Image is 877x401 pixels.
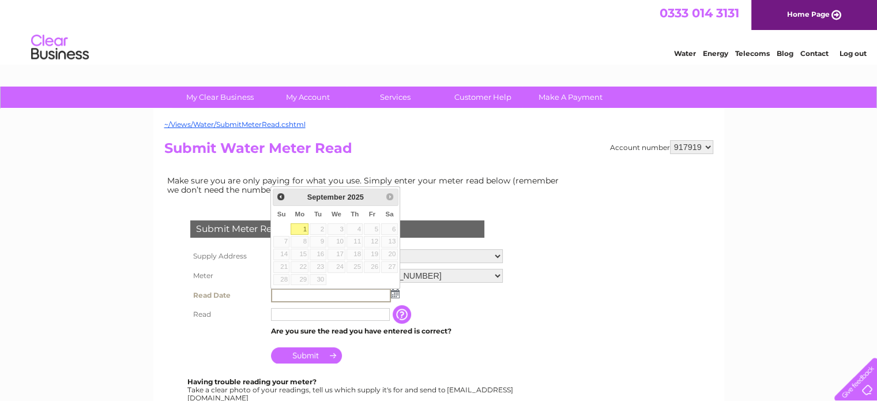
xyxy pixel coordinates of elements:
th: Supply Address [187,246,268,266]
input: Information [393,305,413,324]
a: Prev [274,190,288,204]
b: Having trouble reading your meter? [187,377,317,386]
h2: Submit Water Meter Read [164,140,713,162]
span: September [307,193,345,201]
a: Make A Payment [523,87,618,108]
th: Meter [187,266,268,286]
a: Customer Help [435,87,530,108]
a: Energy [703,49,728,58]
span: Thursday [351,211,359,218]
a: Contact [800,49,829,58]
a: Telecoms [735,49,770,58]
a: Water [674,49,696,58]
a: My Account [260,87,355,108]
td: Make sure you are only paying for what you use. Simply enter your meter read below (remember we d... [164,173,568,197]
span: Tuesday [314,211,322,218]
span: Sunday [277,211,286,218]
span: 2025 [347,193,363,201]
img: ... [391,289,400,298]
a: My Clear Business [172,87,268,108]
th: Read [187,305,268,324]
a: Log out [839,49,866,58]
input: Submit [271,347,342,363]
span: Prev [276,192,285,201]
span: Wednesday [332,211,341,218]
td: Are you sure the read you have entered is correct? [268,324,506,339]
img: logo.png [31,30,89,65]
a: 1 [291,223,308,235]
div: Submit Meter Read [190,220,484,238]
a: Blog [777,49,793,58]
a: ~/Views/Water/SubmitMeterRead.cshtml [164,120,306,129]
span: Monday [295,211,305,218]
th: Read Date [187,286,268,305]
span: Saturday [385,211,393,218]
span: Friday [369,211,376,218]
a: Services [348,87,443,108]
a: 0333 014 3131 [660,6,739,20]
div: Clear Business is a trading name of Verastar Limited (registered in [GEOGRAPHIC_DATA] No. 3667643... [167,6,712,56]
div: Account number [610,140,713,154]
